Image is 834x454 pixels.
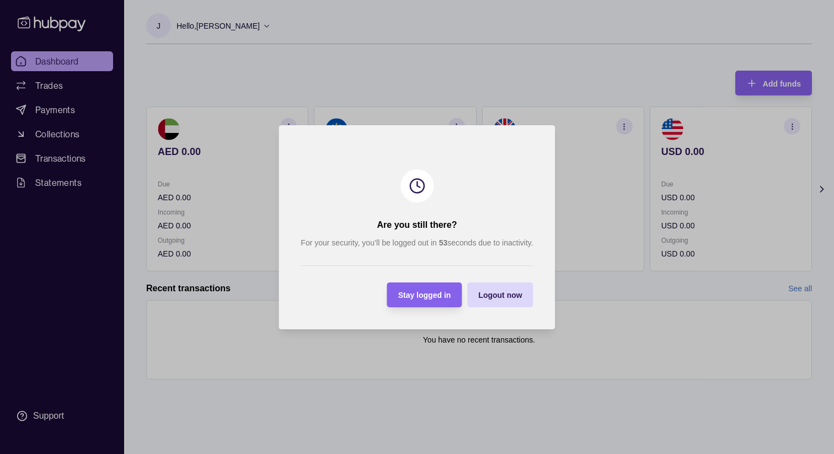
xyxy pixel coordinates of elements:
p: For your security, you’ll be logged out in seconds due to inactivity. [301,237,533,249]
strong: 53 [439,238,448,247]
span: Stay logged in [398,291,451,300]
button: Stay logged in [387,282,462,307]
button: Logout now [467,282,533,307]
span: Logout now [478,291,522,300]
h2: Are you still there? [377,219,457,231]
